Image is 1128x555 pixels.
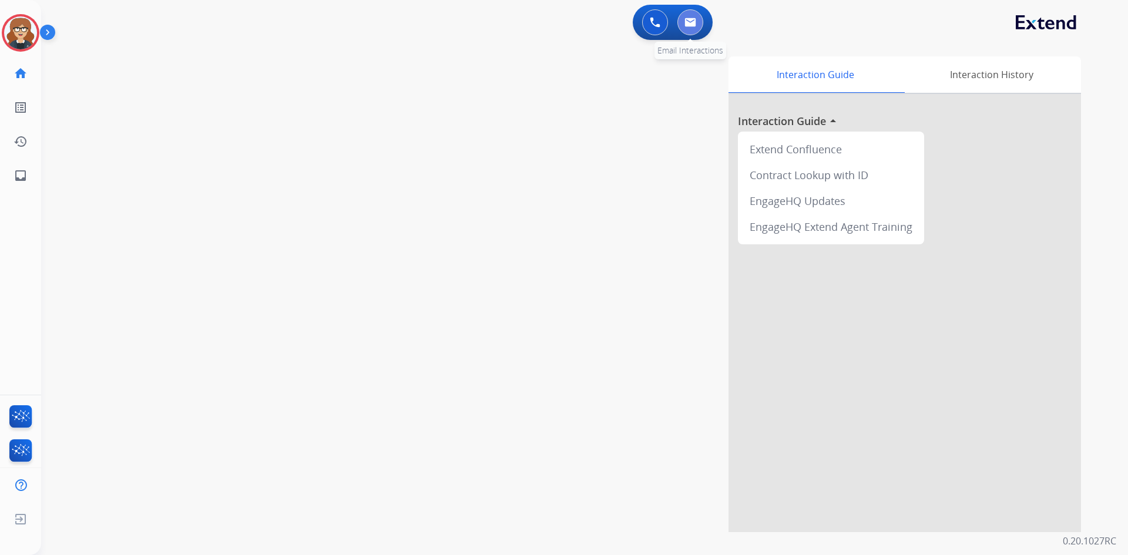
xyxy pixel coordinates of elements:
mat-icon: home [14,66,28,80]
img: avatar [4,16,37,49]
mat-icon: history [14,134,28,149]
p: 0.20.1027RC [1063,534,1116,548]
div: EngageHQ Updates [743,188,919,214]
div: Interaction Guide [728,56,902,93]
mat-icon: list_alt [14,100,28,115]
span: Email Interactions [657,45,723,56]
mat-icon: inbox [14,169,28,183]
div: Extend Confluence [743,136,919,162]
div: Contract Lookup with ID [743,162,919,188]
div: EngageHQ Extend Agent Training [743,214,919,240]
div: Interaction History [902,56,1081,93]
